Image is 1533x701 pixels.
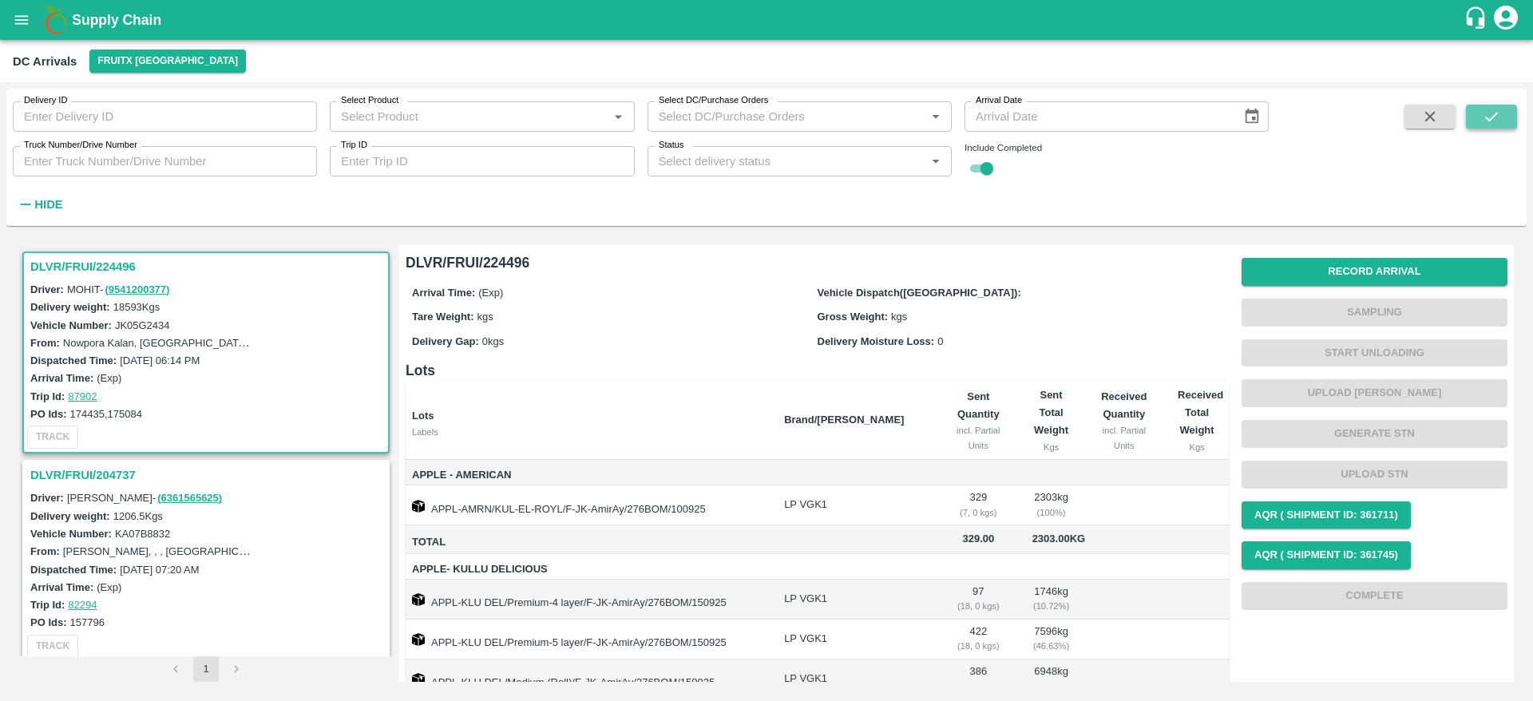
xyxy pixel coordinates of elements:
[659,94,768,107] label: Select DC/Purchase Orders
[818,287,1021,299] label: Vehicle Dispatch([GEOGRAPHIC_DATA]):
[30,510,110,522] label: Delivery weight:
[113,510,163,522] label: 1206.5 Kgs
[482,335,504,347] span: 0 kgs
[1178,440,1216,454] div: Kgs
[950,599,1007,613] div: ( 18, 0 kgs)
[3,2,40,38] button: open drawer
[160,656,252,682] nav: pagination navigation
[68,599,97,611] a: 82294
[412,410,434,422] b: Lots
[1032,599,1071,613] div: ( 10.72 %)
[412,500,425,513] img: box
[113,301,160,313] label: 18593 Kgs
[1242,501,1411,529] button: AQR ( Shipment Id: 361711)
[30,319,112,331] label: Vehicle Number:
[784,414,904,426] b: Brand/[PERSON_NAME]
[406,251,1229,274] h6: DLVR/FRUI/224496
[771,620,937,659] td: LP VGK1
[1020,659,1083,699] td: 6948 kg
[30,545,60,557] label: From:
[950,679,1007,693] div: ( 18, 0 kgs)
[412,533,771,552] span: Total
[478,287,503,299] span: (Exp)
[406,620,771,659] td: APPL-KLU DEL/Premium-5 layer/F-JK-AmirAy/276BOM/150925
[330,146,634,176] input: Enter Trip ID
[97,372,121,384] label: (Exp)
[771,659,937,699] td: LP VGK1
[70,616,105,628] label: 157796
[412,466,771,485] span: Apple - American
[30,283,64,295] label: Driver:
[13,146,317,176] input: Enter Truck Number/Drive Number
[891,311,907,323] span: kgs
[412,560,771,579] span: Apple- Kullu Delicious
[335,106,603,127] input: Select Product
[950,423,1007,453] div: incl. Partial Units
[63,336,476,349] label: Nowpora Kalan, [GEOGRAPHIC_DATA], [GEOGRAPHIC_DATA], [GEOGRAPHIC_DATA]
[120,354,200,366] label: [DATE] 06:14 PM
[1020,620,1083,659] td: 7596 kg
[30,390,65,402] label: Trip Id:
[30,492,64,504] label: Driver:
[34,198,62,211] strong: Hide
[72,12,161,28] b: Supply Chain
[412,335,479,347] label: Delivery Gap:
[652,151,921,172] input: Select delivery status
[937,620,1020,659] td: 422
[30,408,67,420] label: PO Ids:
[13,191,67,218] button: Hide
[115,528,170,540] label: KA07B8832
[412,425,771,439] div: Labels
[406,359,1229,382] h6: Lots
[818,335,935,347] label: Delivery Moisture Loss:
[24,139,137,152] label: Truck Number/Drive Number
[1464,6,1491,34] div: customer-support
[976,94,1022,107] label: Arrival Date
[1032,440,1071,454] div: Kgs
[68,390,97,402] a: 87902
[1237,101,1267,132] button: Choose date
[1032,505,1071,520] div: ( 100 %)
[412,593,425,606] img: box
[13,51,77,72] div: DC Arrivals
[937,335,943,347] span: 0
[341,94,398,107] label: Select Product
[608,106,628,127] button: Open
[40,4,72,36] img: logo
[105,283,169,295] a: (9541200377)
[1032,533,1086,545] span: 2303.00 Kg
[1020,485,1083,525] td: 2303 kg
[30,564,117,576] label: Dispatched Time:
[406,659,771,699] td: APPL-KLU DEL/Medium (Roll)/F-JK-AmirAy/276BOM/150925
[13,101,317,132] input: Enter Delivery ID
[115,319,170,331] label: JK05G2434
[950,505,1007,520] div: ( 7, 0 kgs)
[1242,541,1411,569] button: AQR ( Shipment Id: 361745)
[1020,580,1083,620] td: 1746 kg
[937,580,1020,620] td: 97
[965,141,1269,155] div: Include Completed
[30,337,60,349] label: From:
[477,311,493,323] span: kgs
[957,390,1000,420] b: Sent Quantity
[925,151,946,172] button: Open
[97,581,121,593] label: (Exp)
[30,256,386,277] h3: DLVR/FRUI/224496
[63,545,274,557] label: [PERSON_NAME], , , [GEOGRAPHIC_DATA]
[1178,389,1223,437] b: Received Total Weight
[30,581,93,593] label: Arrival Time:
[406,580,771,620] td: APPL-KLU DEL/Premium-4 layer/F-JK-AmirAy/276BOM/150925
[1491,3,1520,37] div: account of current user
[412,633,425,646] img: box
[24,94,67,107] label: Delivery ID
[1242,258,1507,286] button: Record Arrival
[341,139,367,152] label: Trip ID
[818,311,889,323] label: Gross Weight:
[1095,423,1152,453] div: incl. Partial Units
[120,564,199,576] label: [DATE] 07:20 AM
[67,283,172,295] span: MOHIT -
[652,106,900,127] input: Select DC/Purchase Orders
[965,101,1230,132] input: Arrival Date
[937,485,1020,525] td: 329
[30,465,386,485] h3: DLVR/FRUI/204737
